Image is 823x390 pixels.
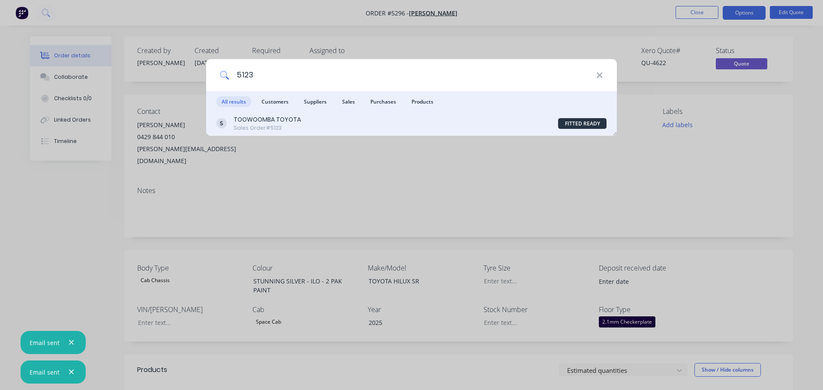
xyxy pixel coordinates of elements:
span: Sales [337,96,360,107]
span: Products [406,96,439,107]
div: Email sent [30,368,60,377]
div: Sales Order #5123 [234,124,301,132]
span: All results [216,96,251,107]
span: Customers [256,96,294,107]
span: Purchases [365,96,401,107]
span: Suppliers [299,96,332,107]
input: Start typing a customer or supplier name to create a new order... [229,59,596,91]
div: Email sent [30,338,60,347]
div: FITTED READY FOR PICK UP [558,118,607,129]
div: TOOWOOMBA TOYOTA [234,115,301,124]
